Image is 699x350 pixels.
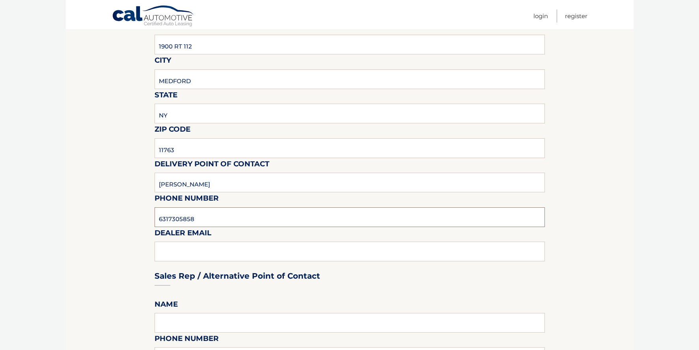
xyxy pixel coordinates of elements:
[112,5,195,28] a: Cal Automotive
[565,9,587,22] a: Register
[155,227,211,242] label: Dealer Email
[155,158,269,173] label: Delivery Point of Contact
[155,54,171,69] label: City
[155,298,178,313] label: Name
[155,192,219,207] label: Phone Number
[533,9,548,22] a: Login
[155,271,320,281] h3: Sales Rep / Alternative Point of Contact
[155,333,219,347] label: Phone Number
[155,89,177,104] label: State
[155,123,190,138] label: Zip Code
